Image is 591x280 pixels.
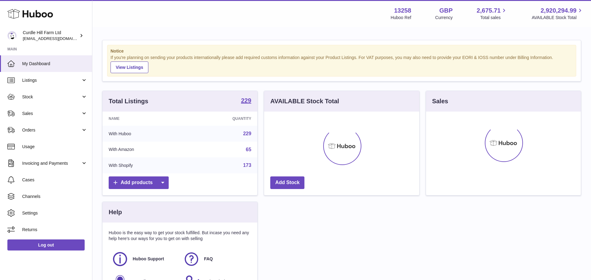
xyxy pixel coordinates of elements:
span: Sales [22,111,81,116]
span: Huboo Support [133,256,164,262]
span: My Dashboard [22,61,87,67]
td: With Huboo [103,126,187,142]
p: Huboo is the easy way to get your stock fulfilled. But incase you need any help here's our ways f... [109,230,251,242]
span: FAQ [204,256,213,262]
h3: Total Listings [109,97,148,105]
div: If you're planning on sending your products internationally please add required customs informati... [111,55,573,73]
span: Total sales [480,15,508,21]
span: AVAILABLE Stock Total [532,15,584,21]
span: [EMAIL_ADDRESS][DOMAIN_NAME] [23,36,90,41]
div: Huboo Ref [391,15,411,21]
strong: 13258 [394,6,411,15]
span: Channels [22,194,87,199]
a: 65 [246,147,251,152]
strong: GBP [439,6,452,15]
span: Invoicing and Payments [22,160,81,166]
div: Currency [435,15,453,21]
strong: 229 [241,97,251,104]
span: Usage [22,144,87,150]
strong: Notice [111,48,573,54]
h3: Help [109,208,122,216]
td: With Amazon [103,142,187,158]
th: Quantity [187,112,257,126]
a: 229 [243,131,251,136]
a: 173 [243,163,251,168]
a: FAQ [183,251,248,267]
span: Returns [22,227,87,233]
a: View Listings [111,61,148,73]
h3: AVAILABLE Stock Total [270,97,339,105]
a: Add products [109,176,169,189]
span: 2,920,294.99 [541,6,577,15]
a: 2,920,294.99 AVAILABLE Stock Total [532,6,584,21]
th: Name [103,112,187,126]
h3: Sales [432,97,448,105]
span: 2,675.71 [477,6,501,15]
span: Listings [22,77,81,83]
span: Orders [22,127,81,133]
span: Stock [22,94,81,100]
img: internalAdmin-13258@internal.huboo.com [7,31,17,40]
span: Settings [22,210,87,216]
a: 2,675.71 Total sales [477,6,508,21]
td: With Shopify [103,157,187,173]
div: Curdle Hill Farm Ltd [23,30,78,41]
a: Add Stock [270,176,304,189]
a: Huboo Support [112,251,177,267]
a: Log out [7,239,85,250]
a: 229 [241,97,251,105]
span: Cases [22,177,87,183]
